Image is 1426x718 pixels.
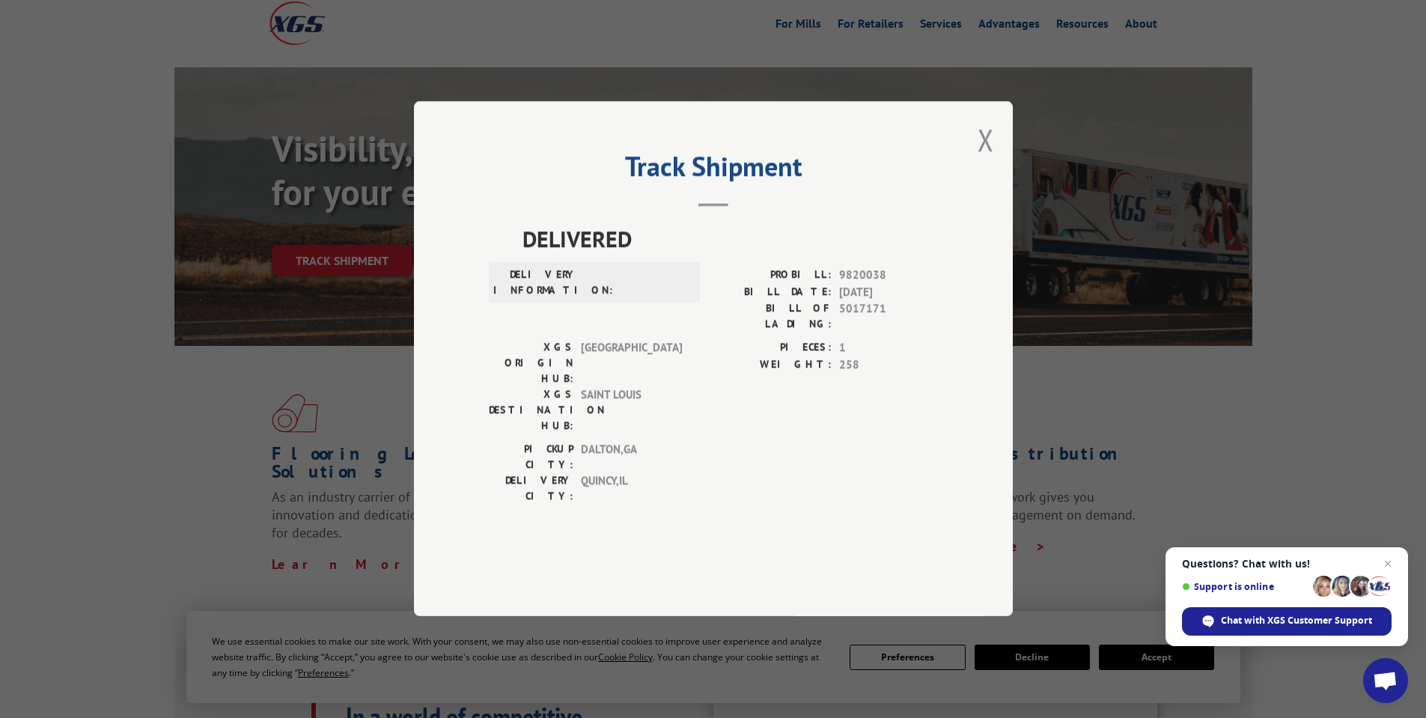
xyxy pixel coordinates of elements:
[581,340,682,387] span: [GEOGRAPHIC_DATA]
[839,301,938,332] span: 5017171
[493,267,578,299] label: DELIVERY INFORMATION:
[713,301,832,332] label: BILL OF LADING:
[839,267,938,285] span: 9820038
[489,156,938,184] h2: Track Shipment
[839,356,938,374] span: 258
[581,387,682,434] span: SAINT LOUIS
[713,340,832,357] label: PIECES:
[522,222,938,256] span: DELIVERED
[978,120,994,159] button: Close modal
[839,284,938,301] span: [DATE]
[713,356,832,374] label: WEIGHT:
[489,387,573,434] label: XGS DESTINATION HUB:
[1363,658,1408,703] div: Open chat
[1379,555,1397,573] span: Close chat
[839,340,938,357] span: 1
[1221,614,1372,627] span: Chat with XGS Customer Support
[1182,558,1392,570] span: Questions? Chat with us!
[713,267,832,285] label: PROBILL:
[489,340,573,387] label: XGS ORIGIN HUB:
[581,442,682,473] span: DALTON , GA
[581,473,682,505] span: QUINCY , IL
[713,284,832,301] label: BILL DATE:
[1182,581,1308,592] span: Support is online
[489,473,573,505] label: DELIVERY CITY:
[1182,607,1392,636] div: Chat with XGS Customer Support
[489,442,573,473] label: PICKUP CITY:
